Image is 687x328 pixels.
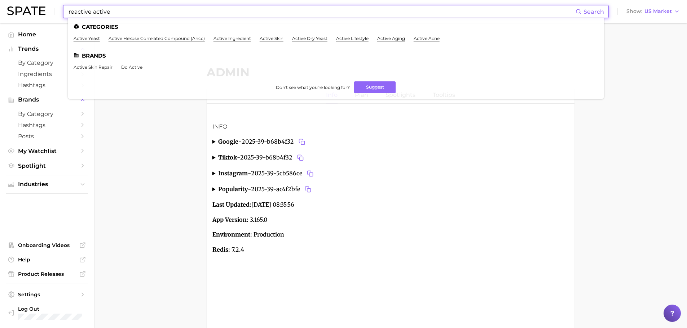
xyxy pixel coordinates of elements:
[237,154,240,161] span: -
[276,85,350,90] span: Don't see what you're looking for?
[242,137,307,147] span: 2025-39-b68b4f32
[6,80,88,91] a: Hashtags
[212,153,569,163] summary: tiktok-2025-39-b68b4f32Copy 2025-39-b68b4f32 to clipboard
[583,8,604,15] span: Search
[18,242,76,248] span: Onboarding Videos
[18,71,76,77] span: Ingredients
[6,44,88,54] button: Trends
[377,36,405,41] a: active aging
[7,6,45,15] img: SPATE
[18,181,76,188] span: Industries
[644,9,672,13] span: US Market
[6,240,88,251] a: Onboarding Videos
[251,169,315,179] span: 2025-39-5cb586ce
[212,246,230,253] strong: Redis:
[212,230,569,239] p: Production
[6,131,88,142] a: Posts
[6,57,88,68] a: by Category
[295,153,305,163] button: Copy 2025-39-b68b4f32 to clipboard
[18,271,76,277] span: Product Releases
[336,36,369,41] a: active lifestyle
[6,145,88,157] a: My Watchlist
[212,122,569,131] h3: Info
[18,162,76,169] span: Spotlight
[6,269,88,279] a: Product Releases
[212,137,569,147] summary: google-2025-39-b68b4f32Copy 2025-39-b68b4f32 to clipboard
[6,68,88,80] a: Ingredients
[354,81,396,93] button: Suggest
[6,289,88,300] a: Settings
[6,179,88,190] button: Industries
[74,24,598,30] li: Categories
[18,59,76,66] span: by Category
[74,36,100,41] a: active yeast
[297,137,307,147] button: Copy 2025-39-b68b4f32 to clipboard
[626,9,642,13] span: Show
[213,36,251,41] a: active ingredient
[238,138,242,145] span: -
[625,7,682,16] button: ShowUS Market
[18,111,76,117] span: by Category
[6,160,88,171] a: Spotlight
[18,96,76,103] span: Brands
[218,185,248,193] strong: popularity
[218,170,248,177] strong: instagram
[6,120,88,131] a: Hashtags
[121,64,142,70] a: do active
[303,184,313,194] button: Copy 2025-39-ac4f2bfe to clipboard
[18,133,76,140] span: Posts
[212,184,569,194] summary: popularity-2025-39-ac4f2bfeCopy 2025-39-ac4f2bfe to clipboard
[212,201,251,208] strong: Last Updated:
[212,169,569,179] summary: instagram-2025-39-5cb586ceCopy 2025-39-5cb586ce to clipboard
[6,29,88,40] a: Home
[212,231,252,238] strong: Environment:
[109,36,205,41] a: active hexose correlated compound (ahcc)
[6,108,88,120] a: by Category
[305,169,315,179] button: Copy 2025-39-5cb586ce to clipboard
[6,254,88,265] a: Help
[74,64,113,70] a: active skin repair
[212,216,248,223] strong: App Version:
[18,291,76,298] span: Settings
[18,82,76,89] span: Hashtags
[240,153,305,163] span: 2025-39-b68b4f32
[292,36,327,41] a: active dry yeast
[18,122,76,129] span: Hashtags
[18,46,76,52] span: Trends
[6,304,88,322] a: Log out. Currently logged in with e-mail marwat@spate.nyc.
[74,53,598,59] li: Brands
[251,184,313,194] span: 2025-39-ac4f2bfe
[212,215,569,225] p: 3.165.0
[68,5,576,18] input: Search here for a brand, industry, or ingredient
[212,245,569,255] p: 7.2.4
[18,306,82,312] span: Log Out
[18,256,76,263] span: Help
[18,148,76,154] span: My Watchlist
[248,185,251,193] span: -
[212,200,569,210] p: [DATE] 08:35:56
[6,94,88,105] button: Brands
[414,36,440,41] a: active acne
[248,170,251,177] span: -
[260,36,283,41] a: active skin
[18,31,76,38] span: Home
[218,138,238,145] strong: google
[218,154,237,161] strong: tiktok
